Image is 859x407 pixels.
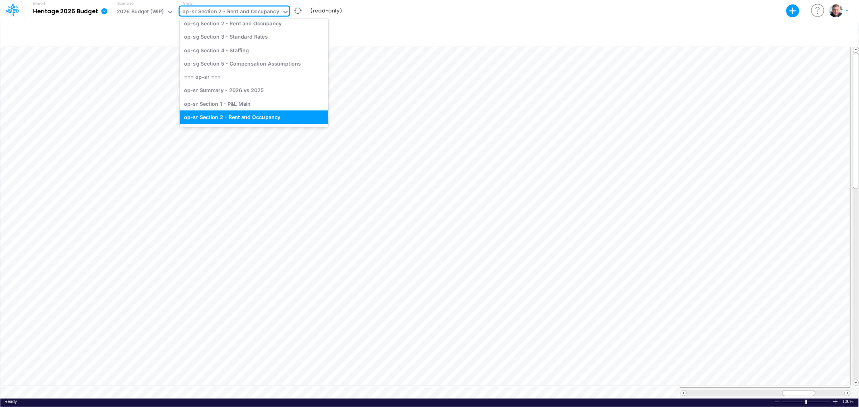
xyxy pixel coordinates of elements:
div: In Ready mode [4,399,17,405]
div: op-sr Section 2 - Rent and Occupancy [180,111,328,124]
span: Ready [4,399,17,404]
div: op-sg Section 2 - Rent and Occupancy [180,16,328,30]
label: View [183,0,192,6]
b: (read-only) [310,7,342,14]
div: op-sg Section 3 - Standard Rates [180,30,328,43]
label: Scenario [117,0,134,6]
b: Heritage 2026 Budget [33,8,98,15]
div: Zoom [805,400,807,404]
span: 100% [842,399,855,405]
div: op-sg Section 5 - Compensation Assumptions [180,57,328,70]
div: === op-sr === [180,70,328,84]
div: op-sr Summary - 2026 vs 2025 [180,84,328,97]
div: Zoom [782,399,832,405]
div: op-sr Section 3 - Standard Rates [180,124,328,137]
div: Zoom level [842,399,855,405]
div: 2026 Budget (WIP) [117,8,164,17]
div: op-sr Section 1 - P&L Main [180,97,328,110]
div: Zoom In [832,399,838,405]
div: Zoom Out [774,399,780,405]
label: Model [33,2,45,6]
div: op-sg Section 4 - Staffing [180,43,328,57]
div: op-sr Section 2 - Rent and Occupancy [182,8,279,17]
